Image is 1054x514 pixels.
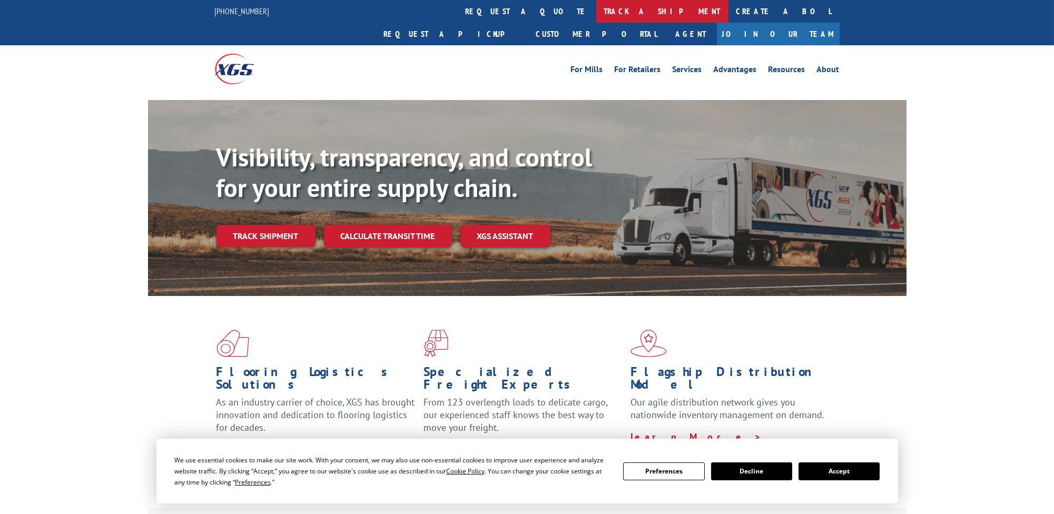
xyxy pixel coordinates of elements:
p: From 123 overlength loads to delicate cargo, our experienced staff knows the best way to move you... [423,396,623,443]
div: We use essential cookies to make our site work. With your consent, we may also use non-essential ... [174,454,610,488]
img: xgs-icon-focused-on-flooring-red [423,330,448,357]
a: Request a pickup [376,23,528,45]
b: Visibility, transparency, and control for your entire supply chain. [216,141,593,204]
a: [PHONE_NUMBER] [215,6,270,16]
a: Agent [665,23,717,45]
a: Customer Portal [528,23,665,45]
img: xgs-icon-flagship-distribution-model-red [631,330,667,357]
a: Learn More > [631,431,762,443]
h1: Specialized Freight Experts [423,365,623,396]
div: Cookie Consent Prompt [156,439,898,503]
a: Advantages [714,65,757,77]
a: XGS ASSISTANT [460,225,550,248]
a: Calculate transit time [324,225,452,248]
a: Join Our Team [717,23,840,45]
a: About [817,65,840,77]
button: Decline [711,462,792,480]
h1: Flagship Distribution Model [631,365,830,396]
button: Preferences [623,462,704,480]
a: For Mills [571,65,603,77]
a: Services [673,65,702,77]
button: Accept [799,462,880,480]
span: Preferences [235,478,271,487]
a: Track shipment [216,225,316,247]
span: Cookie Policy [446,467,485,476]
a: For Retailers [615,65,661,77]
img: xgs-icon-total-supply-chain-intelligence-red [216,330,249,357]
span: Our agile distribution network gives you nationwide inventory management on demand. [631,396,824,421]
h1: Flooring Logistics Solutions [216,365,416,396]
a: Resources [769,65,805,77]
span: As an industry carrier of choice, XGS has brought innovation and dedication to flooring logistics... [216,396,415,433]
